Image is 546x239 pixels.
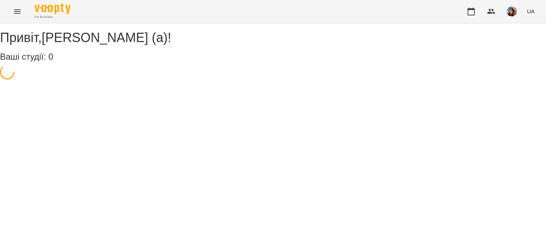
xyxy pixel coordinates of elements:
span: For Business [35,15,71,19]
span: 0 [48,52,53,61]
img: Voopty Logo [35,4,71,14]
span: UA [527,8,534,15]
img: a3cfe7ef423bcf5e9dc77126c78d7dbf.jpg [507,6,517,17]
button: UA [524,5,537,18]
button: Menu [9,3,26,20]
